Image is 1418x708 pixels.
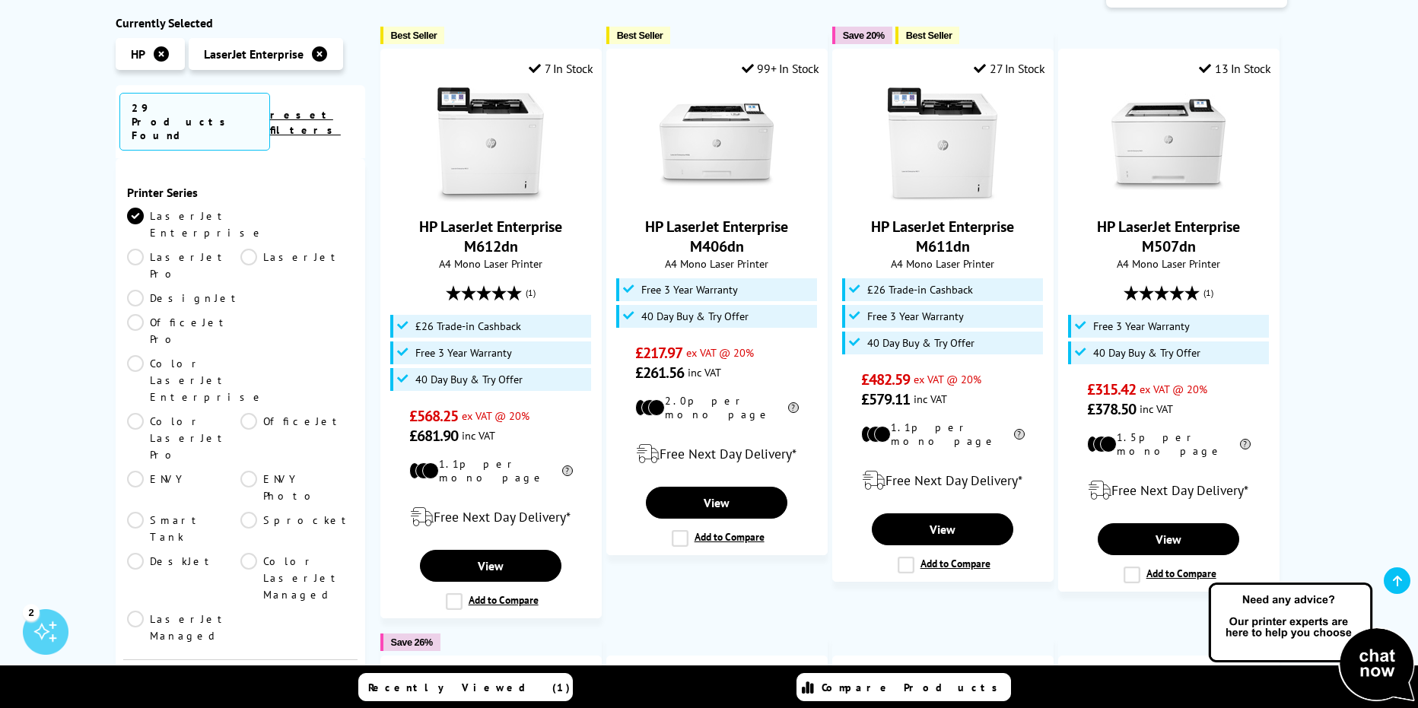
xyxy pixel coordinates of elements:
[645,217,788,256] a: HP LaserJet Enterprise M406dn
[832,27,892,44] button: Save 20%
[1067,469,1271,512] div: modal_delivery
[204,46,304,62] span: LaserJet Enterprise
[380,633,440,651] button: Save 26%
[240,512,354,545] a: Sprocket
[127,314,240,348] a: OfficeJet Pro
[409,457,573,484] li: 1.1p per mono page
[409,426,459,446] span: £681.90
[1205,580,1418,705] img: Open Live Chat window
[822,681,1006,694] span: Compare Products
[635,363,685,383] span: £261.56
[646,487,787,519] a: View
[1097,217,1240,256] a: HP LaserJet Enterprise M507dn
[867,310,964,322] span: Free 3 Year Warranty
[1098,523,1239,555] a: View
[867,284,973,296] span: £26 Trade-in Cashback
[526,278,536,307] span: (1)
[615,256,819,271] span: A4 Mono Laser Printer
[1087,430,1251,458] li: 1.5p per mono page
[885,87,1000,202] img: HP LaserJet Enterprise M611dn
[635,394,799,421] li: 2.0p per mono page
[240,249,354,282] a: LaserJet
[127,413,240,463] a: Color LaserJet Pro
[127,249,240,282] a: LaserJet Pro
[415,373,523,386] span: 40 Day Buy & Try Offer
[240,471,354,504] a: ENVY Photo
[419,217,562,256] a: HP LaserJet Enterprise M612dn
[127,512,240,545] a: Smart Tank
[1203,278,1213,307] span: (1)
[974,61,1044,76] div: 27 In Stock
[914,372,981,386] span: ex VAT @ 20%
[127,355,265,405] a: Color LaserJet Enterprise
[409,406,459,426] span: £568.25
[23,604,40,621] div: 2
[420,550,561,582] a: View
[529,61,593,76] div: 7 In Stock
[391,637,433,648] span: Save 26%
[885,189,1000,205] a: HP LaserJet Enterprise M611dn
[641,284,738,296] span: Free 3 Year Warranty
[641,310,749,322] span: 40 Day Buy & Try Offer
[867,337,974,349] span: 40 Day Buy & Try Offer
[270,108,341,137] a: reset filters
[660,87,774,202] img: HP LaserJet Enterprise M406dn
[1140,382,1207,396] span: ex VAT @ 20%
[742,61,819,76] div: 99+ In Stock
[462,428,495,443] span: inc VAT
[415,347,512,359] span: Free 3 Year Warranty
[898,557,990,573] label: Add to Compare
[127,471,240,504] a: ENVY
[434,189,548,205] a: HP LaserJet Enterprise M612dn
[1093,320,1190,332] span: Free 3 Year Warranty
[1067,256,1271,271] span: A4 Mono Laser Printer
[841,256,1045,271] span: A4 Mono Laser Printer
[1087,379,1137,399] span: £315.42
[240,413,354,463] a: OfficeJet
[380,27,445,44] button: Best Seller
[1111,87,1226,202] img: HP LaserJet Enterprise M507dn
[861,389,911,409] span: £579.11
[389,256,593,271] span: A4 Mono Laser Printer
[131,46,145,62] span: HP
[127,208,265,241] a: LaserJet Enterprise
[1093,347,1200,359] span: 40 Day Buy & Try Offer
[672,530,765,547] label: Add to Compare
[861,370,911,389] span: £482.59
[872,513,1013,545] a: View
[1199,61,1270,76] div: 13 In Stock
[462,408,529,423] span: ex VAT @ 20%
[127,611,240,644] a: LaserJet Managed
[127,185,354,200] span: Printer Series
[415,320,521,332] span: £26 Trade-in Cashback
[1087,399,1137,419] span: £378.50
[660,189,774,205] a: HP LaserJet Enterprise M406dn
[843,30,885,41] span: Save 20%
[1124,567,1216,583] label: Add to Compare
[606,27,671,44] button: Best Seller
[914,392,947,406] span: inc VAT
[617,30,663,41] span: Best Seller
[446,593,539,610] label: Add to Compare
[389,496,593,538] div: modal_delivery
[688,365,721,379] span: inc VAT
[127,290,243,306] a: DesignJet
[391,30,437,41] span: Best Seller
[1111,189,1226,205] a: HP LaserJet Enterprise M507dn
[615,433,819,475] div: modal_delivery
[906,30,952,41] span: Best Seller
[635,343,683,363] span: £217.97
[686,345,754,360] span: ex VAT @ 20%
[434,87,548,202] img: HP LaserJet Enterprise M612dn
[116,15,365,30] div: Currently Selected
[1140,402,1173,416] span: inc VAT
[871,217,1014,256] a: HP LaserJet Enterprise M611dn
[841,459,1045,502] div: modal_delivery
[895,27,960,44] button: Best Seller
[861,421,1025,448] li: 1.1p per mono page
[127,553,240,603] a: DeskJet
[240,553,354,603] a: Color LaserJet Managed
[358,673,573,701] a: Recently Viewed (1)
[368,681,571,694] span: Recently Viewed (1)
[796,673,1011,701] a: Compare Products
